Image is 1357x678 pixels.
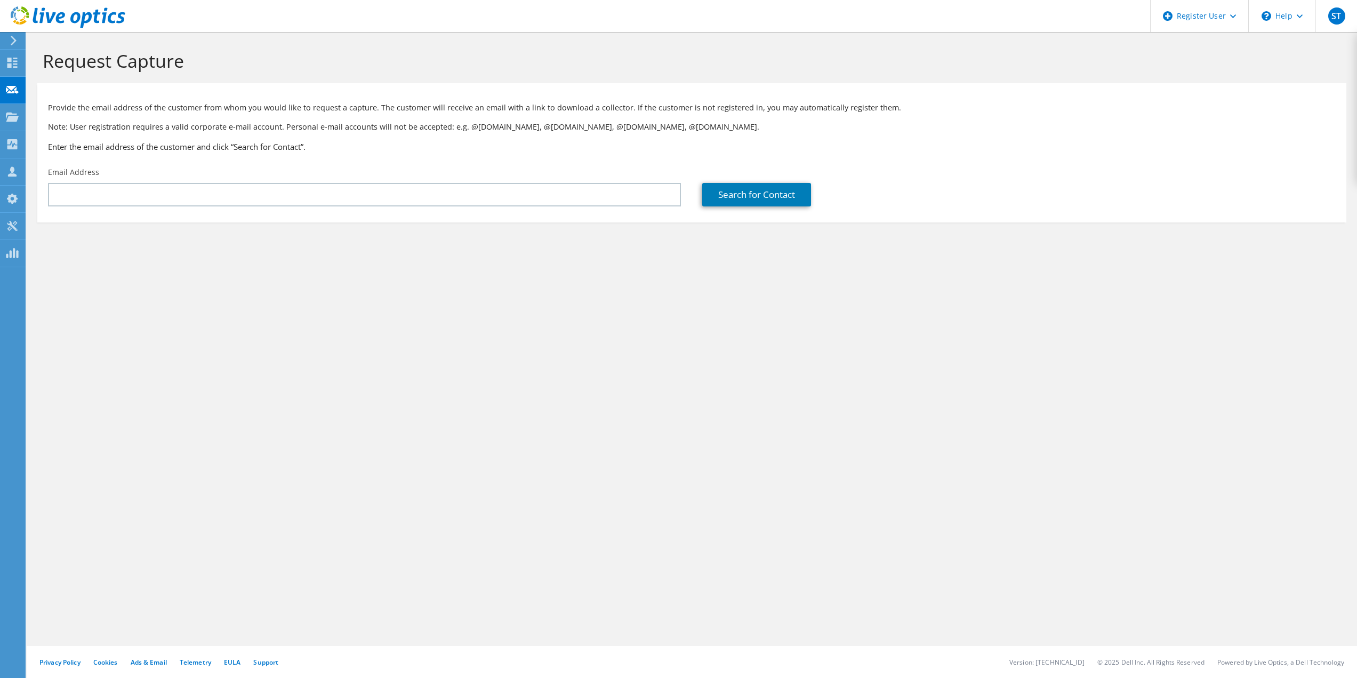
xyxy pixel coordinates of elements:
a: Cookies [93,658,118,667]
a: Support [253,658,278,667]
span: ST [1328,7,1345,25]
a: Telemetry [180,658,211,667]
svg: \n [1262,11,1271,21]
li: Powered by Live Optics, a Dell Technology [1217,658,1344,667]
p: Note: User registration requires a valid corporate e-mail account. Personal e-mail accounts will ... [48,121,1336,133]
li: Version: [TECHNICAL_ID] [1009,658,1085,667]
h1: Request Capture [43,50,1336,72]
a: EULA [224,658,240,667]
p: Provide the email address of the customer from whom you would like to request a capture. The cust... [48,102,1336,114]
a: Search for Contact [702,183,811,206]
a: Ads & Email [131,658,167,667]
label: Email Address [48,167,99,178]
h3: Enter the email address of the customer and click “Search for Contact”. [48,141,1336,153]
li: © 2025 Dell Inc. All Rights Reserved [1097,658,1205,667]
a: Privacy Policy [39,658,81,667]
